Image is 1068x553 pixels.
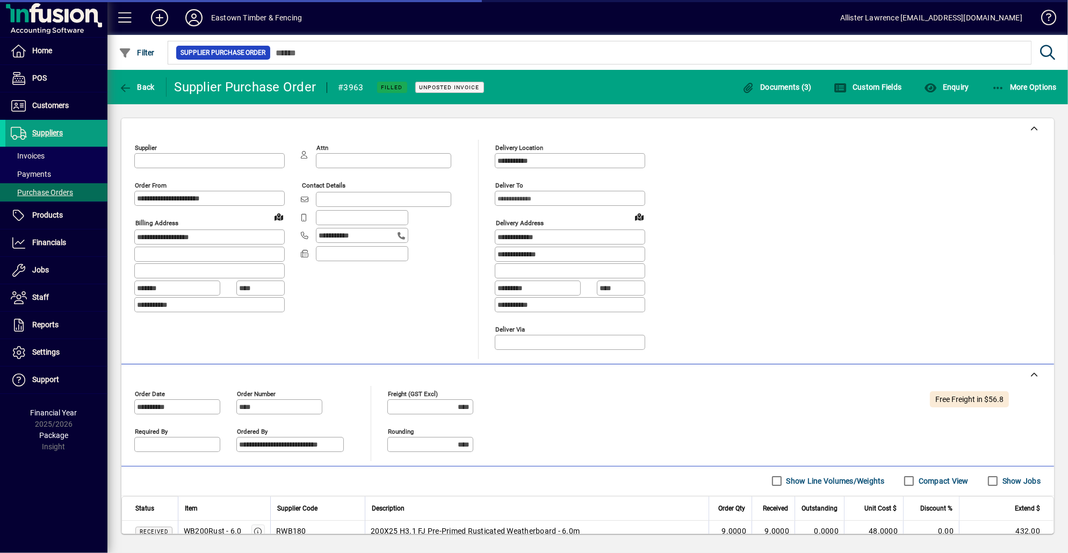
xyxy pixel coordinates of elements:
[119,48,155,57] span: Filter
[11,188,73,197] span: Purchase Orders
[917,476,969,486] label: Compact View
[371,526,580,536] span: 200X25 H3.1 FJ Pre-Primed Rusticated Weatherboard - 6.0m
[832,77,905,97] button: Custom Fields
[32,265,49,274] span: Jobs
[32,320,59,329] span: Reports
[5,165,107,183] a: Payments
[39,431,68,440] span: Package
[135,502,154,514] span: Status
[795,521,844,542] td: 0.0000
[184,526,242,536] div: WB200Rust - 6.0
[5,312,107,339] a: Reports
[752,521,795,542] td: 9.0000
[864,502,897,514] span: Unit Cost $
[1000,476,1041,486] label: Show Jobs
[140,529,168,535] span: Received
[32,211,63,219] span: Products
[135,182,167,189] mat-label: Order from
[32,74,47,82] span: POS
[32,238,66,247] span: Financials
[5,65,107,92] a: POS
[5,229,107,256] a: Financials
[5,339,107,366] a: Settings
[739,77,814,97] button: Documents (3)
[5,38,107,64] a: Home
[5,92,107,119] a: Customers
[338,79,363,96] div: #3963
[924,83,969,91] span: Enquiry
[119,83,155,91] span: Back
[935,395,1004,404] span: Free Freight in $56.8
[388,427,414,435] mat-label: Rounding
[921,77,971,97] button: Enquiry
[270,208,287,225] a: View on map
[135,144,157,152] mat-label: Supplier
[802,502,838,514] span: Outstanding
[316,144,328,152] mat-label: Attn
[177,8,211,27] button: Profile
[840,9,1022,26] div: Allister Lawrence [EMAIL_ADDRESS][DOMAIN_NAME]
[631,208,648,225] a: View on map
[495,325,525,333] mat-label: Deliver via
[5,367,107,393] a: Support
[763,502,788,514] span: Received
[32,128,63,137] span: Suppliers
[5,183,107,202] a: Purchase Orders
[495,144,543,152] mat-label: Delivery Location
[32,348,60,356] span: Settings
[181,47,266,58] span: Supplier Purchase Order
[135,390,165,397] mat-label: Order date
[5,257,107,284] a: Jobs
[32,293,49,301] span: Staff
[495,182,523,189] mat-label: Deliver To
[11,152,45,160] span: Invoices
[989,77,1060,97] button: More Options
[381,84,403,91] span: Filled
[32,375,59,384] span: Support
[709,521,752,542] td: 9.0000
[784,476,885,486] label: Show Line Volumes/Weights
[388,390,438,397] mat-label: Freight (GST excl)
[270,521,365,542] td: RWB180
[211,9,302,26] div: Eastown Timber & Fencing
[992,83,1057,91] span: More Options
[32,46,52,55] span: Home
[175,78,316,96] div: Supplier Purchase Order
[135,427,168,435] mat-label: Required by
[742,83,812,91] span: Documents (3)
[116,77,157,97] button: Back
[1033,2,1055,37] a: Knowledge Base
[237,390,276,397] mat-label: Order number
[5,284,107,311] a: Staff
[920,502,952,514] span: Discount %
[420,84,480,91] span: Unposted Invoice
[185,502,198,514] span: Item
[116,43,157,62] button: Filter
[372,502,405,514] span: Description
[844,521,903,542] td: 48.0000
[32,101,69,110] span: Customers
[834,83,902,91] span: Custom Fields
[5,202,107,229] a: Products
[107,77,167,97] app-page-header-button: Back
[237,427,268,435] mat-label: Ordered by
[1015,502,1040,514] span: Extend $
[142,8,177,27] button: Add
[277,502,317,514] span: Supplier Code
[5,147,107,165] a: Invoices
[903,521,959,542] td: 0.00
[959,521,1053,542] td: 432.00
[11,170,51,178] span: Payments
[31,408,77,417] span: Financial Year
[718,502,745,514] span: Order Qty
